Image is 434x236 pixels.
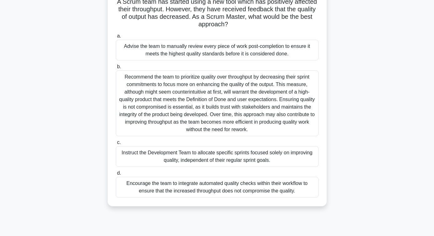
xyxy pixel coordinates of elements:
div: Instruct the Development Team to allocate specific sprints focused solely on improving quality, i... [116,146,319,167]
div: Advise the team to manually review every piece of work post-completion to ensure it meets the hig... [116,40,319,60]
span: d. [117,170,121,176]
div: Encourage the team to integrate automated quality checks within their workflow to ensure that the... [116,177,319,198]
span: c. [117,140,121,145]
span: b. [117,64,121,69]
div: Recommend the team to prioritize quality over throughput by decreasing their sprint commitments t... [116,70,319,136]
span: a. [117,33,121,38]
